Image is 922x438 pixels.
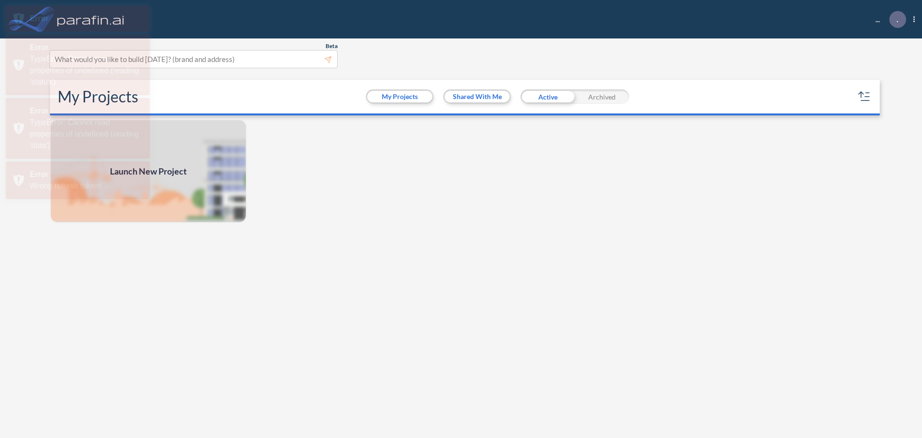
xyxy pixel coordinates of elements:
div: ... [861,11,915,28]
div: Archived [575,89,629,104]
div: Error [30,13,143,25]
div: Error [30,105,143,117]
div: Error [30,169,143,180]
div: TypeError: Cannot read properties of undefined (reading 'data') [30,117,143,151]
button: Shared With Me [445,91,510,102]
p: . [897,15,898,24]
div: Wrong refresh token! [30,180,143,192]
h2: My Projects [58,88,138,106]
div: Error [30,42,143,53]
div: Active [521,89,575,104]
button: My Projects [367,91,432,102]
span: Beta [326,42,338,50]
div: TypeError: Cannot read properties of undefined (reading 'status') [30,53,143,88]
button: sort [857,89,872,104]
